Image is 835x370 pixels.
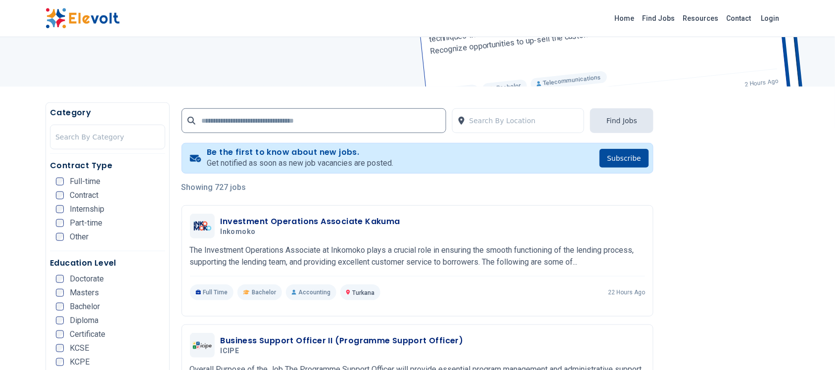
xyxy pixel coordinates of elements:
span: Turkana [352,289,374,296]
input: Part-time [56,219,64,227]
img: Inkomoko [192,216,212,236]
input: Bachelor [56,303,64,311]
input: Internship [56,205,64,213]
a: Resources [679,10,723,26]
h5: Contract Type [50,160,165,172]
span: ICIPE [221,347,239,356]
iframe: Chat Widget [786,323,835,370]
input: Masters [56,289,64,297]
h3: Business Support Officer II (Programme Support Officer) [221,335,464,347]
button: Find Jobs [590,108,653,133]
a: Login [755,8,786,28]
p: The Investment Operations Associate at Inkomoko plays a crucial role in ensuring the smooth funct... [190,244,646,268]
input: Certificate [56,330,64,338]
span: KCPE [70,358,90,366]
p: Full Time [190,284,234,300]
span: Certificate [70,330,105,338]
span: Doctorate [70,275,104,283]
p: 22 hours ago [608,288,645,296]
a: InkomokoInvestment Operations Associate KakumaInkomokoThe Investment Operations Associate at Inko... [190,214,646,300]
img: Elevolt [46,8,120,29]
a: Contact [723,10,755,26]
h5: Education Level [50,257,165,269]
span: Internship [70,205,104,213]
input: Other [56,233,64,241]
img: ICIPE [192,342,212,349]
span: Contract [70,191,98,199]
span: KCSE [70,344,89,352]
input: Contract [56,191,64,199]
span: Full-time [70,178,100,185]
p: Showing 727 jobs [182,182,654,193]
h3: Investment Operations Associate Kakuma [221,216,400,228]
input: Full-time [56,178,64,185]
span: Other [70,233,89,241]
button: Subscribe [600,149,649,168]
span: Bachelor [252,288,276,296]
a: Home [611,10,639,26]
p: Get notified as soon as new job vacancies are posted. [207,157,393,169]
input: Diploma [56,317,64,324]
input: KCSE [56,344,64,352]
input: Doctorate [56,275,64,283]
span: Diploma [70,317,98,324]
span: Part-time [70,219,102,227]
h4: Be the first to know about new jobs. [207,147,393,157]
p: Accounting [286,284,336,300]
span: Masters [70,289,99,297]
a: Find Jobs [639,10,679,26]
h5: Category [50,107,165,119]
input: KCPE [56,358,64,366]
span: Bachelor [70,303,100,311]
span: Inkomoko [221,228,256,236]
